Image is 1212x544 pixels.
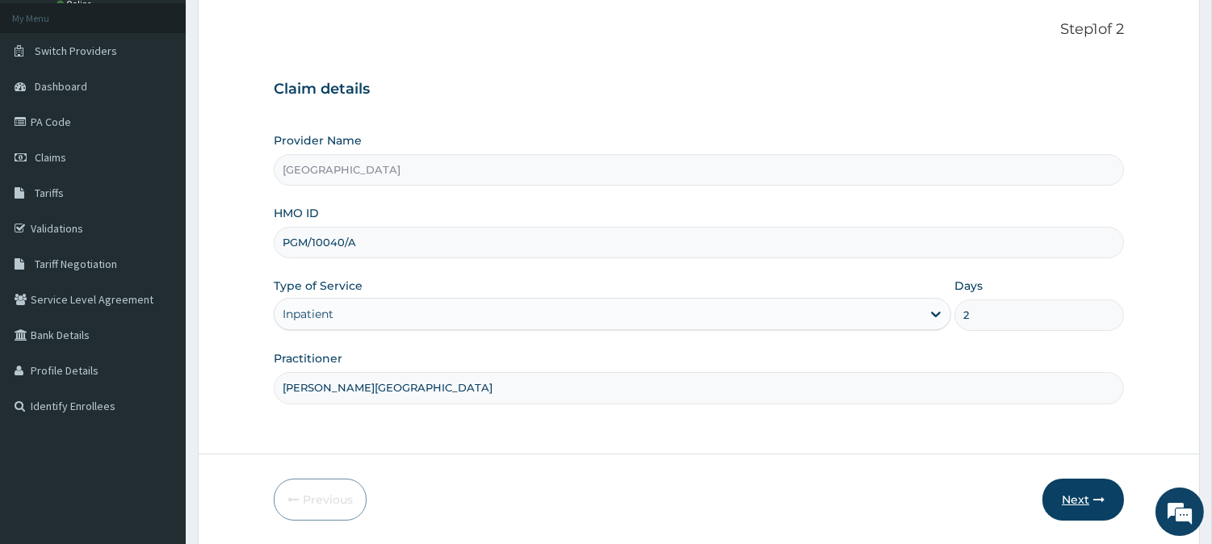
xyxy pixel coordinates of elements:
[274,205,319,221] label: HMO ID
[35,186,64,200] span: Tariffs
[283,306,333,322] div: Inpatient
[274,278,363,294] label: Type of Service
[274,227,1124,258] input: Enter HMO ID
[1042,479,1124,521] button: Next
[265,8,304,47] div: Minimize live chat window
[35,44,117,58] span: Switch Providers
[35,150,66,165] span: Claims
[35,79,87,94] span: Dashboard
[274,372,1124,404] input: Enter Name
[35,257,117,271] span: Tariff Negotiation
[94,167,223,330] span: We're online!
[274,81,1124,98] h3: Claim details
[274,479,367,521] button: Previous
[274,132,362,149] label: Provider Name
[30,81,65,121] img: d_794563401_company_1708531726252_794563401
[8,368,308,425] textarea: Type your message and hit 'Enter'
[274,21,1124,39] p: Step 1 of 2
[84,90,271,111] div: Chat with us now
[954,278,983,294] label: Days
[274,350,342,366] label: Practitioner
